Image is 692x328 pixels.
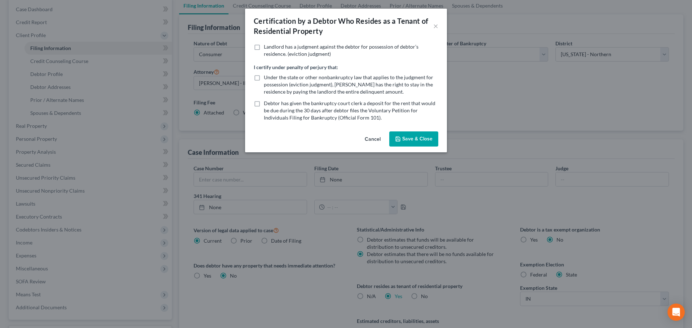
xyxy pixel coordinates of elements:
[264,44,418,57] span: Landlord has a judgment against the debtor for possession of debtor’s residence. (eviction judgment)
[433,22,438,30] button: ×
[359,132,386,147] button: Cancel
[264,100,435,121] span: Debtor has given the bankruptcy court clerk a deposit for the rent that would be due during the 3...
[254,16,433,36] div: Certification by a Debtor Who Resides as a Tenant of Residential Property
[389,131,438,147] button: Save & Close
[264,74,433,95] span: Under the state or other nonbankruptcy law that applies to the judgment for possession (eviction ...
[667,304,685,321] div: Open Intercom Messenger
[254,63,338,71] label: I certify under penalty of perjury that:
